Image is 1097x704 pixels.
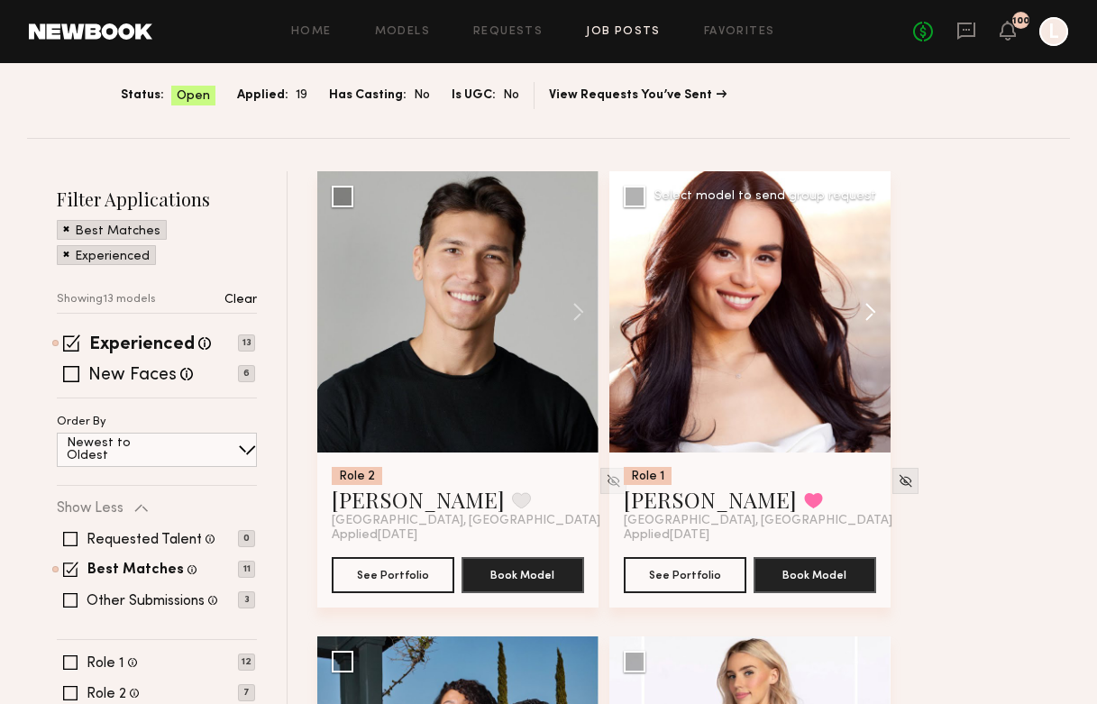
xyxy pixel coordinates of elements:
span: Status: [121,86,164,105]
img: Unhide Model [606,473,621,489]
p: 0 [238,530,255,547]
div: 100 [1012,16,1029,26]
a: L [1039,17,1068,46]
span: Open [177,87,210,105]
p: 13 [238,334,255,352]
span: No [503,86,519,105]
span: Is UGC: [452,86,496,105]
div: Role 2 [332,467,382,485]
p: Clear [224,294,257,306]
span: [GEOGRAPHIC_DATA], [GEOGRAPHIC_DATA] [624,514,892,528]
span: Has Casting: [329,86,407,105]
p: Best Matches [75,225,160,238]
label: New Faces [88,367,177,385]
a: Book Model [754,566,876,581]
a: Models [375,26,430,38]
p: Newest to Oldest [67,437,174,462]
button: See Portfolio [332,557,454,593]
p: 12 [238,654,255,671]
label: Role 2 [87,687,126,701]
a: View Requests You’ve Sent [549,89,727,102]
a: Job Posts [586,26,661,38]
button: Book Model [462,557,584,593]
a: Home [291,26,332,38]
p: 7 [238,684,255,701]
a: Requests [473,26,543,38]
div: Select model to send group request [654,190,876,203]
div: Applied [DATE] [332,528,584,543]
span: Applied: [237,86,288,105]
p: 3 [238,591,255,608]
p: 11 [238,561,255,578]
button: See Portfolio [624,557,746,593]
p: 6 [238,365,255,382]
span: [GEOGRAPHIC_DATA], [GEOGRAPHIC_DATA] [332,514,600,528]
span: No [414,86,430,105]
span: 19 [296,86,307,105]
label: Requested Talent [87,533,202,547]
div: Role 1 [624,467,672,485]
label: Role 1 [87,656,124,671]
img: Unhide Model [898,473,913,489]
a: [PERSON_NAME] [332,485,505,514]
label: Best Matches [87,563,184,578]
label: Other Submissions [87,594,205,608]
a: Book Model [462,566,584,581]
div: Applied [DATE] [624,528,876,543]
label: Experienced [89,336,195,354]
a: [PERSON_NAME] [624,485,797,514]
a: Favorites [704,26,775,38]
p: Showing 13 models [57,294,156,306]
p: Show Less [57,501,123,516]
h2: Filter Applications [57,187,257,211]
button: Book Model [754,557,876,593]
p: Order By [57,416,106,428]
p: Experienced [75,251,150,263]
